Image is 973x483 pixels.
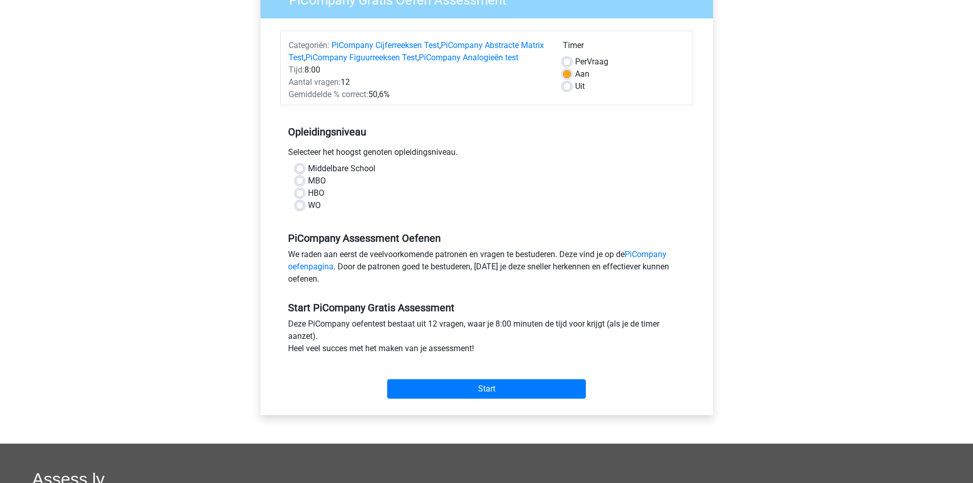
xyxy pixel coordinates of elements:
a: PiCompany Analogieën test [419,53,518,62]
input: Start [387,379,586,399]
label: Vraag [575,56,608,68]
div: Deze PiCompany oefentest bestaat uit 12 vragen, waar je 8:00 minuten de tijd voor krijgt (als je ... [280,318,693,359]
div: Selecteer het hoogst genoten opleidingsniveau. [280,146,693,163]
span: Categoriën: [289,40,329,50]
label: Aan [575,68,589,80]
span: Aantal vragen: [289,77,341,87]
div: , , , [281,39,555,64]
span: Tijd: [289,65,304,75]
h5: PiCompany Assessment Oefenen [288,232,685,244]
div: We raden aan eerst de veelvoorkomende patronen en vragen te bestuderen. Deze vind je op de . Door... [280,248,693,289]
div: 50,6% [281,88,555,101]
a: PiCompany Figuurreeksen Test [305,53,417,62]
label: HBO [308,187,324,199]
span: Per [575,57,587,66]
a: PiCompany Cijferreeksen Test [331,40,439,50]
label: Middelbare School [308,163,375,175]
div: Timer [563,39,685,56]
h5: Start PiCompany Gratis Assessment [288,302,685,314]
label: Uit [575,80,585,93]
label: MBO [308,175,326,187]
div: 12 [281,76,555,88]
div: 8:00 [281,64,555,76]
h5: Opleidingsniveau [288,122,685,142]
label: WO [308,199,321,212]
span: Gemiddelde % correct: [289,89,368,99]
